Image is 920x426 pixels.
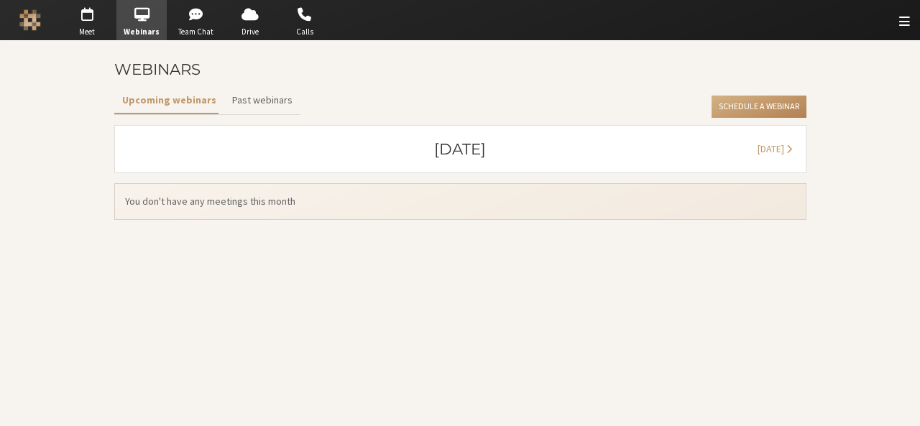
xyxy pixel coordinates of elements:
[171,26,221,38] span: Team Chat
[712,96,806,119] button: Schedule a Webinar
[750,136,801,162] button: [DATE]
[19,9,41,31] img: Iotum
[116,26,167,38] span: Webinars
[434,141,486,157] h3: [DATE]
[62,26,112,38] span: Meet
[225,26,275,38] span: Drive
[114,88,224,113] button: Upcoming webinars
[758,142,784,155] span: [DATE]
[224,88,300,113] button: Past webinars
[125,194,796,209] span: You don't have any meetings this month
[280,26,330,38] span: Calls
[114,61,201,78] h3: Webinars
